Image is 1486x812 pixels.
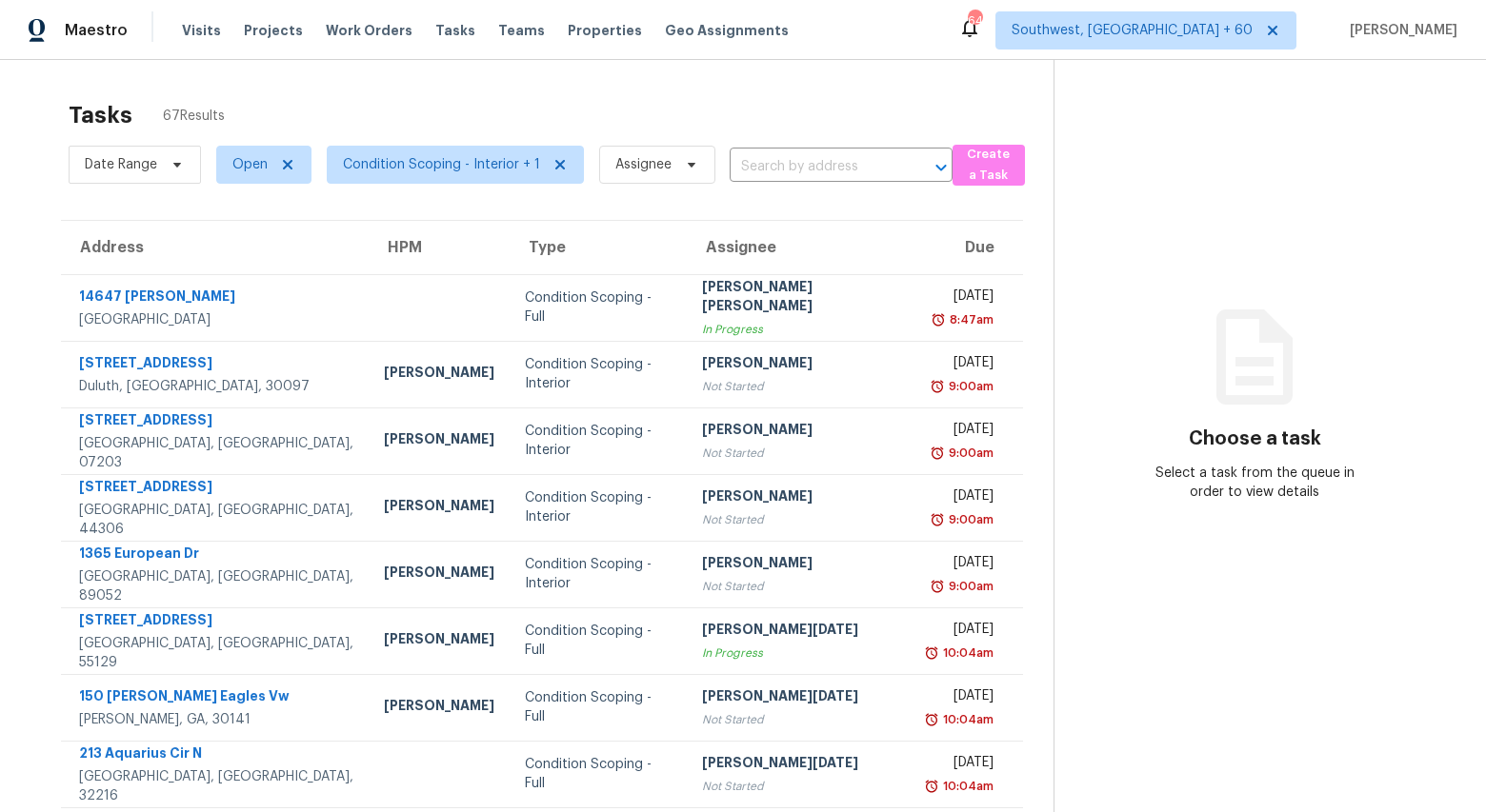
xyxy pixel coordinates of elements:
[928,620,994,644] div: [DATE]
[702,377,896,396] div: Not Started
[702,686,896,710] div: [PERSON_NAME][DATE]
[928,753,994,777] div: [DATE]
[435,24,475,37] span: Tasks
[79,710,353,729] div: [PERSON_NAME], GA, 30141
[945,577,994,596] div: 9:00am
[525,688,672,726] div: Condition Scoping - Full
[79,610,353,634] div: [STREET_ADDRESS]
[510,221,687,274] th: Type
[945,510,994,529] div: 9:00am
[702,444,896,463] div: Not Started
[79,743,353,767] div: 213 Aquarius Cir N
[79,686,353,710] div: 150 [PERSON_NAME] Eagles Vw
[924,710,939,729] img: Overdue Alarm Icon
[913,221,1023,274] th: Due
[79,434,353,472] div: [GEOGRAPHIC_DATA], [GEOGRAPHIC_DATA], 07203
[702,777,896,796] div: Not Started
[384,696,494,720] div: [PERSON_NAME]
[702,710,896,729] div: Not Started
[930,510,945,529] img: Overdue Alarm Icon
[1155,464,1355,502] div: Select a task from the queue in order to view details
[525,622,672,660] div: Condition Scoping - Full
[525,488,672,526] div: Condition Scoping - Interior
[945,444,994,463] div: 9:00am
[702,553,896,577] div: [PERSON_NAME]
[525,422,672,460] div: Condition Scoping - Interior
[924,777,939,796] img: Overdue Alarm Icon
[163,107,225,126] span: 67 Results
[79,377,353,396] div: Duluth, [GEOGRAPHIC_DATA], 30097
[79,353,353,377] div: [STREET_ADDRESS]
[665,21,789,40] span: Geo Assignments
[69,106,132,125] h2: Tasks
[945,377,994,396] div: 9:00am
[79,477,353,501] div: [STREET_ADDRESS]
[687,221,912,274] th: Assignee
[85,155,157,174] span: Date Range
[326,21,412,40] span: Work Orders
[939,644,994,663] div: 10:04am
[232,155,268,174] span: Open
[928,686,994,710] div: [DATE]
[930,377,945,396] img: Overdue Alarm Icon
[702,577,896,596] div: Not Started
[924,644,939,663] img: Overdue Alarm Icon
[702,353,896,377] div: [PERSON_NAME]
[946,310,994,329] div: 8:47am
[79,310,353,329] div: [GEOGRAPHIC_DATA]
[962,144,1015,188] span: Create a Task
[384,429,494,453] div: [PERSON_NAME]
[730,152,899,182] input: Search by address
[702,620,896,644] div: [PERSON_NAME][DATE]
[525,755,672,793] div: Condition Scoping - Full
[953,145,1025,186] button: Create a Task
[384,563,494,586] div: [PERSON_NAME]
[928,553,994,577] div: [DATE]
[384,363,494,386] div: [PERSON_NAME]
[384,496,494,520] div: [PERSON_NAME]
[79,767,353,805] div: [GEOGRAPHIC_DATA], [GEOGRAPHIC_DATA], 32216
[369,221,510,274] th: HPM
[928,486,994,510] div: [DATE]
[702,320,896,339] div: In Progress
[931,310,946,329] img: Overdue Alarm Icon
[244,21,303,40] span: Projects
[702,486,896,510] div: [PERSON_NAME]
[568,21,642,40] span: Properties
[384,629,494,653] div: [PERSON_NAME]
[1342,21,1457,40] span: [PERSON_NAME]
[702,277,896,320] div: [PERSON_NAME] [PERSON_NAME]
[702,753,896,777] div: [PERSON_NAME][DATE]
[79,634,353,672] div: [GEOGRAPHIC_DATA], [GEOGRAPHIC_DATA], 55129
[702,644,896,663] div: In Progress
[928,154,954,181] button: Open
[65,21,128,40] span: Maestro
[968,11,981,30] div: 648
[1012,21,1253,40] span: Southwest, [GEOGRAPHIC_DATA] + 60
[498,21,545,40] span: Teams
[525,555,672,593] div: Condition Scoping - Interior
[939,710,994,729] div: 10:04am
[930,444,945,463] img: Overdue Alarm Icon
[615,155,672,174] span: Assignee
[525,288,672,327] div: Condition Scoping - Full
[79,567,353,605] div: [GEOGRAPHIC_DATA], [GEOGRAPHIC_DATA], 89052
[525,355,672,393] div: Condition Scoping - Interior
[928,353,994,377] div: [DATE]
[61,221,369,274] th: Address
[79,287,353,310] div: 14647 [PERSON_NAME]
[79,410,353,434] div: [STREET_ADDRESS]
[702,420,896,444] div: [PERSON_NAME]
[930,577,945,596] img: Overdue Alarm Icon
[928,287,994,310] div: [DATE]
[928,420,994,444] div: [DATE]
[182,21,221,40] span: Visits
[1189,429,1321,448] h3: Choose a task
[79,501,353,539] div: [GEOGRAPHIC_DATA], [GEOGRAPHIC_DATA], 44306
[939,777,994,796] div: 10:04am
[702,510,896,529] div: Not Started
[343,155,540,174] span: Condition Scoping - Interior + 1
[79,544,353,567] div: 1365 European Dr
